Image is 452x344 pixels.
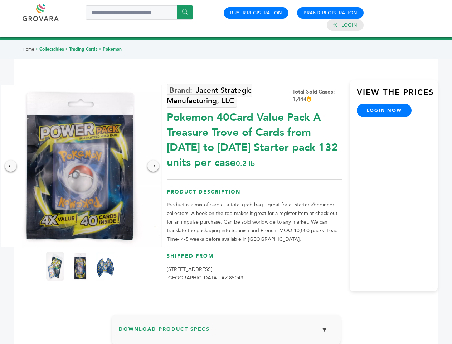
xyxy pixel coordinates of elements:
a: Login [341,22,357,28]
input: Search a product or brand... [86,5,193,20]
a: Collectables [39,46,64,52]
div: Total Sold Cases: 1,444 [292,88,342,103]
a: login now [357,104,412,117]
a: Home [23,46,34,52]
button: ▼ [316,322,334,337]
a: Pokemon [103,46,122,52]
img: Pokemon 40-Card Value Pack – A Treasure Trove of Cards from 1996 to 2024 - Starter pack! 132 unit... [71,252,89,281]
span: > [65,46,68,52]
a: Buyer Registration [230,10,282,16]
a: Jacent Strategic Manufacturing, LLC [167,84,252,107]
h3: Shipped From [167,253,342,265]
span: 0.2 lb [236,159,255,168]
div: Pokemon 40Card Value Pack A Treasure Trove of Cards from [DATE] to [DATE] Starter pack 132 units ... [167,106,342,170]
div: ← [5,160,16,172]
h3: Product Description [167,188,342,201]
div: → [147,160,159,172]
img: Pokemon 40-Card Value Pack – A Treasure Trove of Cards from 1996 to 2024 - Starter pack! 132 unit... [46,252,64,281]
span: > [35,46,38,52]
span: > [99,46,102,52]
a: Brand Registration [303,10,357,16]
p: [STREET_ADDRESS] [GEOGRAPHIC_DATA], AZ 85043 [167,265,342,282]
h3: View the Prices [357,87,438,104]
img: Pokemon 40-Card Value Pack – A Treasure Trove of Cards from 1996 to 2024 - Starter pack! 132 unit... [96,252,114,281]
a: Trading Cards [69,46,98,52]
p: Product is a mix of cards - a total grab bag - great for all starters/beginner collectors. A hook... [167,201,342,244]
h3: Download Product Specs [119,322,334,343]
